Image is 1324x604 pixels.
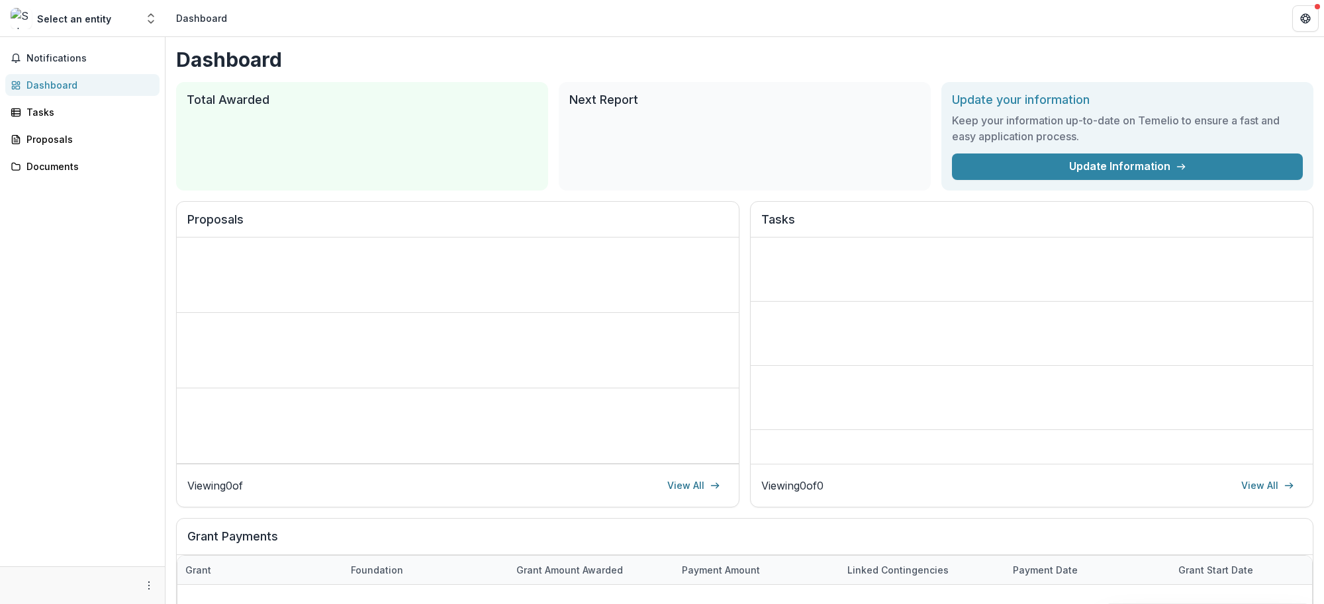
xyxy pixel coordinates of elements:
[5,48,160,69] button: Notifications
[26,132,149,146] div: Proposals
[26,53,154,64] span: Notifications
[142,5,160,32] button: Open entity switcher
[176,48,1313,71] h1: Dashboard
[187,93,538,107] h2: Total Awarded
[5,74,160,96] a: Dashboard
[761,478,824,494] p: Viewing 0 of 0
[187,212,728,237] h2: Proposals
[187,529,1302,554] h2: Grant Payments
[5,101,160,123] a: Tasks
[1292,5,1319,32] button: Get Help
[659,475,728,496] a: View All
[171,9,232,28] nav: breadcrumb
[11,8,32,29] img: Select an entity
[952,153,1303,180] a: Update Information
[5,155,160,177] a: Documents
[26,105,149,119] div: Tasks
[5,128,160,150] a: Proposals
[141,578,157,593] button: More
[37,12,111,26] div: Select an entity
[952,112,1303,144] h3: Keep your information up-to-date on Temelio to ensure a fast and easy application process.
[761,212,1302,237] h2: Tasks
[176,11,227,25] div: Dashboard
[26,78,149,92] div: Dashboard
[1233,475,1302,496] a: View All
[26,159,149,173] div: Documents
[952,93,1303,107] h2: Update your information
[569,93,920,107] h2: Next Report
[187,478,243,494] p: Viewing 0 of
